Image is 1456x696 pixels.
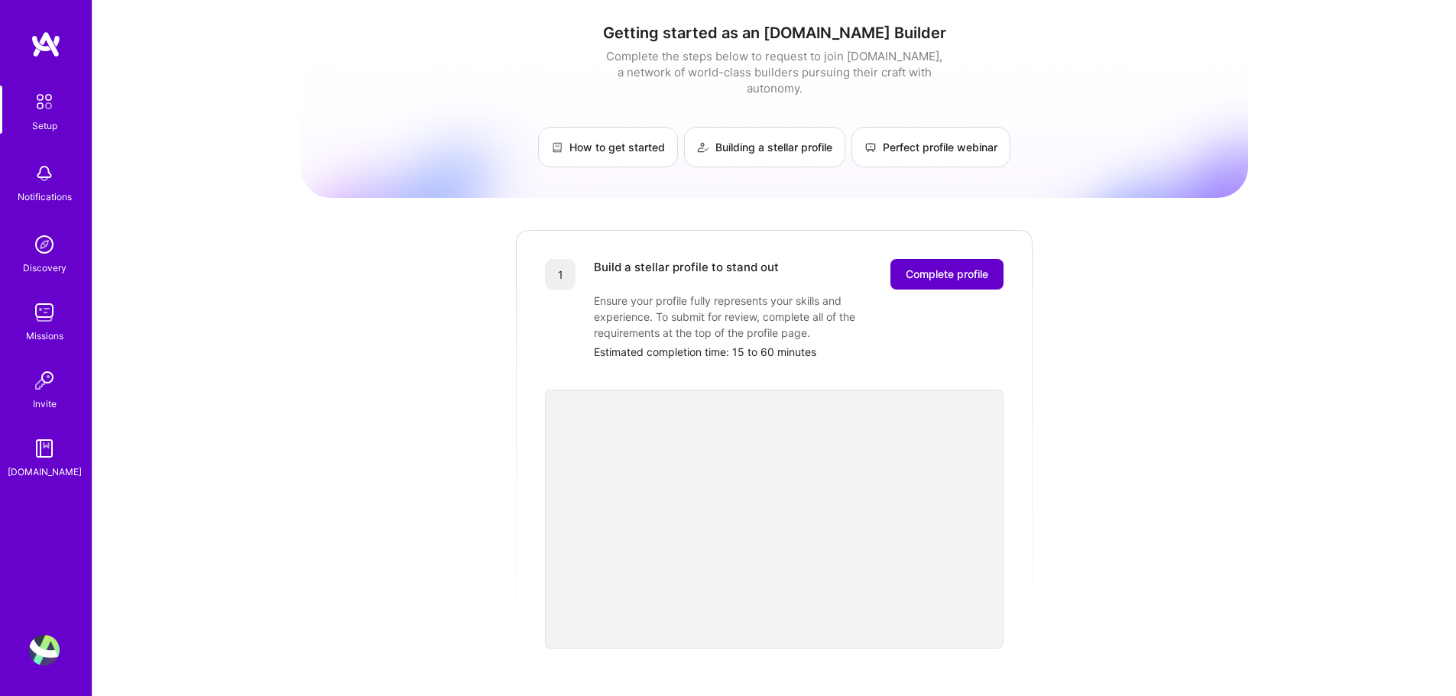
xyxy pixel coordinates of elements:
a: Building a stellar profile [684,127,845,167]
a: Perfect profile webinar [851,127,1010,167]
img: How to get started [551,141,563,154]
span: Complete profile [906,267,988,282]
img: setup [28,86,60,118]
div: Notifications [18,189,72,205]
img: discovery [29,229,60,260]
a: User Avatar [25,635,63,665]
div: Discovery [23,260,66,276]
div: Ensure your profile fully represents your skills and experience. To submit for review, complete a... [594,293,900,341]
iframe: video [545,390,1004,649]
div: Setup [32,118,57,134]
div: 1 [545,259,576,290]
img: guide book [29,433,60,464]
img: teamwork [29,297,60,328]
div: Invite [33,396,57,412]
button: Complete profile [890,259,1004,290]
div: Build a stellar profile to stand out [594,259,779,290]
a: How to get started [538,127,678,167]
img: Invite [29,365,60,396]
img: Perfect profile webinar [864,141,877,154]
img: bell [29,158,60,189]
img: logo [31,31,61,58]
img: User Avatar [29,635,60,665]
div: Complete the steps below to request to join [DOMAIN_NAME], a network of world-class builders purs... [602,48,946,96]
div: Missions [26,328,63,344]
div: Estimated completion time: 15 to 60 minutes [594,344,1004,360]
div: [DOMAIN_NAME] [8,464,82,480]
img: Building a stellar profile [697,141,709,154]
h1: Getting started as an [DOMAIN_NAME] Builder [300,24,1248,42]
